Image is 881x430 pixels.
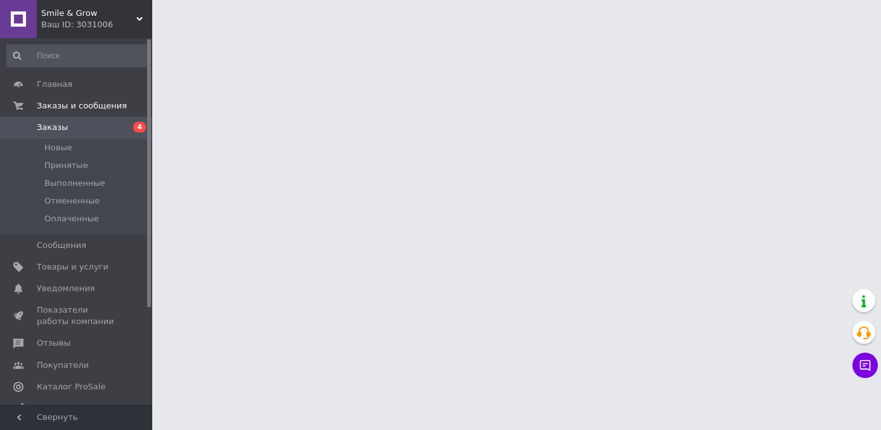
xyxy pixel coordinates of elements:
span: Отмененные [44,195,100,207]
input: Поиск [6,44,150,67]
span: Новые [44,142,72,153]
span: Уведомления [37,283,95,294]
span: Выполненные [44,178,105,189]
span: Оплаченные [44,213,99,225]
span: Принятые [44,160,88,171]
span: Каталог ProSale [37,381,105,393]
span: Заказы [37,122,68,133]
span: Показатели работы компании [37,304,117,327]
span: Покупатели [37,360,89,371]
span: Товары и услуги [37,261,108,273]
span: Главная [37,79,72,90]
div: Ваш ID: 3031006 [41,19,152,30]
button: Чат с покупателем [852,353,878,378]
span: Заказы и сообщения [37,100,127,112]
span: Аналитика [37,403,84,414]
span: Сообщения [37,240,86,251]
span: Smile & Grow [41,8,136,19]
span: 4 [133,122,146,133]
span: Отзывы [37,337,70,349]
